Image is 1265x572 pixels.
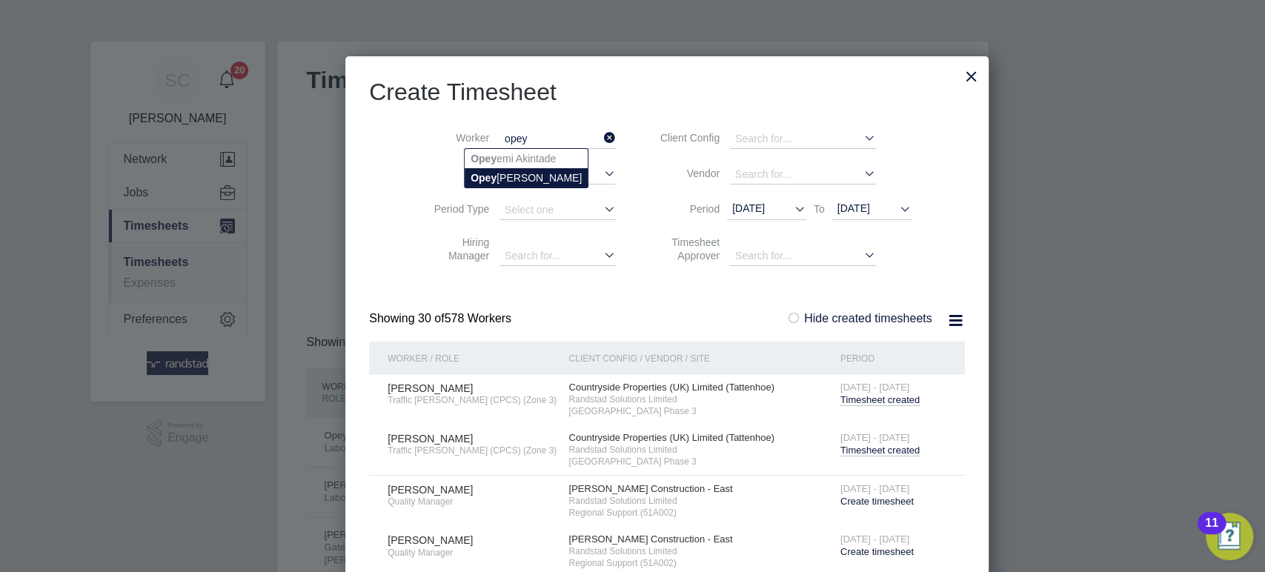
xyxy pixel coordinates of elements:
[565,342,836,376] div: Client Config / Vendor / Site
[568,558,832,570] span: Regional Support (51A002)
[422,236,489,262] label: Hiring Manager
[388,382,473,394] span: [PERSON_NAME]
[418,312,445,325] span: 30 of
[840,445,920,456] span: Timesheet created
[730,247,876,266] input: Search for...
[422,131,489,144] label: Worker
[471,153,497,164] b: Opey
[384,342,565,376] div: Worker / Role
[499,247,616,266] input: Search for...
[422,202,489,216] label: Period Type
[568,483,732,494] span: [PERSON_NAME] Construction - East
[809,200,829,218] span: To
[388,548,557,559] span: Quality Manager
[1205,523,1218,542] div: 11
[840,483,909,494] span: [DATE] - [DATE]
[653,236,720,262] label: Timesheet Approver
[840,432,909,443] span: [DATE] - [DATE]
[840,382,909,393] span: [DATE] - [DATE]
[369,77,964,108] h2: Create Timesheet
[471,172,497,184] b: Opey
[418,312,511,325] span: 578 Workers
[369,311,514,327] div: Showing
[653,167,720,180] label: Vendor
[732,202,765,214] span: [DATE]
[568,456,832,468] span: [GEOGRAPHIC_DATA] Phase 3
[1206,513,1253,560] button: Open Resource Center, 11 new notifications
[568,406,832,418] span: [GEOGRAPHIC_DATA] Phase 3
[388,433,473,445] span: [PERSON_NAME]
[499,201,616,220] input: Select one
[568,533,732,545] span: [PERSON_NAME] Construction - East
[465,149,588,168] li: emi Akintade
[837,342,950,376] div: Period
[730,130,876,149] input: Search for...
[422,167,489,180] label: Site
[653,202,720,216] label: Period
[465,168,588,187] li: [PERSON_NAME]
[730,165,876,184] input: Search for...
[568,496,832,508] span: Randstad Solutions Limited
[388,534,473,546] span: [PERSON_NAME]
[568,508,832,519] span: Regional Support (51A002)
[388,484,473,496] span: [PERSON_NAME]
[568,432,774,443] span: Countryside Properties (UK) Limited (Tattenhoe)
[840,546,914,557] span: Create timesheet
[840,533,909,545] span: [DATE] - [DATE]
[568,394,832,406] span: Randstad Solutions Limited
[837,202,870,214] span: [DATE]
[388,395,557,407] span: Traffic [PERSON_NAME] (CPCS) (Zone 3)
[840,496,914,507] span: Create timesheet
[388,445,557,457] span: Traffic [PERSON_NAME] (CPCS) (Zone 3)
[568,546,832,558] span: Randstad Solutions Limited
[568,382,774,393] span: Countryside Properties (UK) Limited (Tattenhoe)
[786,312,932,325] label: Hide created timesheets
[388,496,557,508] span: Quality Manager
[499,130,616,149] input: Search for...
[840,394,920,406] span: Timesheet created
[568,445,832,456] span: Randstad Solutions Limited
[653,131,720,144] label: Client Config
